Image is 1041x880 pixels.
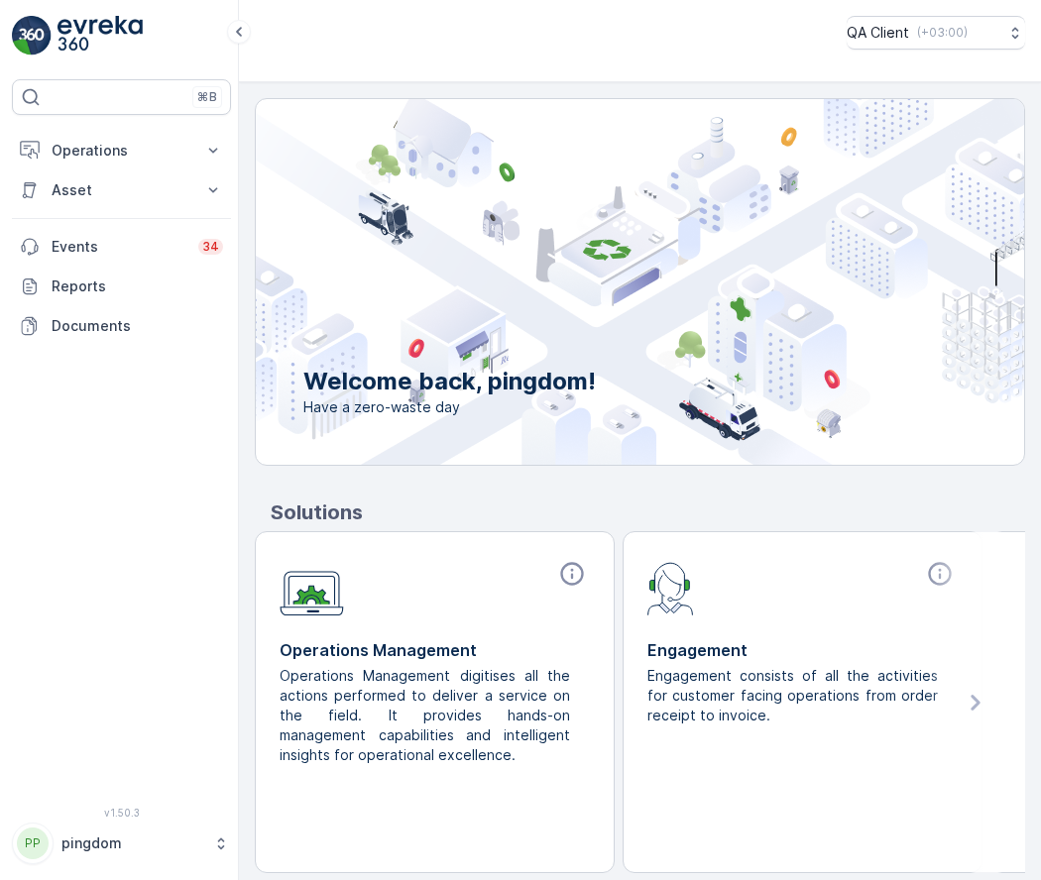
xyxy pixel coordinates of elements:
p: ( +03:00 ) [917,25,968,41]
p: ⌘B [197,89,217,105]
img: module-icon [280,560,344,616]
img: logo_light-DOdMpM7g.png [58,16,143,55]
div: PP [17,827,49,859]
a: Documents [12,306,231,346]
p: Engagement [647,638,958,662]
p: Events [52,237,186,257]
p: Documents [52,316,223,336]
button: Operations [12,131,231,170]
p: pingdom [61,833,203,853]
button: QA Client(+03:00) [847,16,1025,50]
span: v 1.50.3 [12,807,231,819]
p: Operations Management digitises all the actions performed to deliver a service on the field. It p... [280,666,574,765]
p: Operations Management [280,638,590,662]
p: Solutions [271,497,1025,527]
img: logo [12,16,52,55]
p: Operations [52,141,191,161]
img: city illustration [167,99,1024,465]
p: Reports [52,276,223,296]
button: PPpingdom [12,823,231,864]
p: Engagement consists of all the activities for customer facing operations from order receipt to in... [647,666,942,725]
a: Reports [12,267,231,306]
img: module-icon [647,560,694,615]
a: Events34 [12,227,231,267]
p: QA Client [847,23,909,43]
p: Welcome back, pingdom! [303,366,596,397]
p: Asset [52,180,191,200]
p: 34 [202,239,219,255]
button: Asset [12,170,231,210]
span: Have a zero-waste day [303,397,596,417]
